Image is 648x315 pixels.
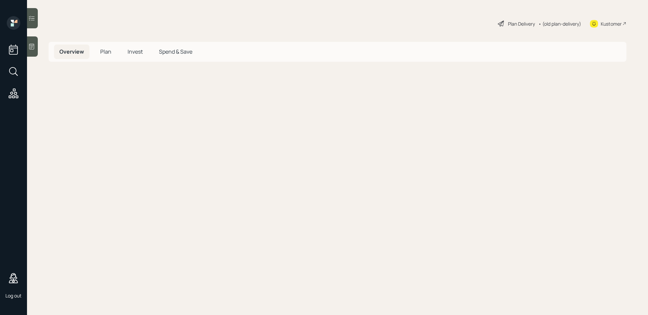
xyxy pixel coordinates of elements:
[128,48,143,55] span: Invest
[100,48,111,55] span: Plan
[5,292,22,299] div: Log out
[59,48,84,55] span: Overview
[159,48,192,55] span: Spend & Save
[538,20,581,27] div: • (old plan-delivery)
[508,20,535,27] div: Plan Delivery
[601,20,622,27] div: Kustomer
